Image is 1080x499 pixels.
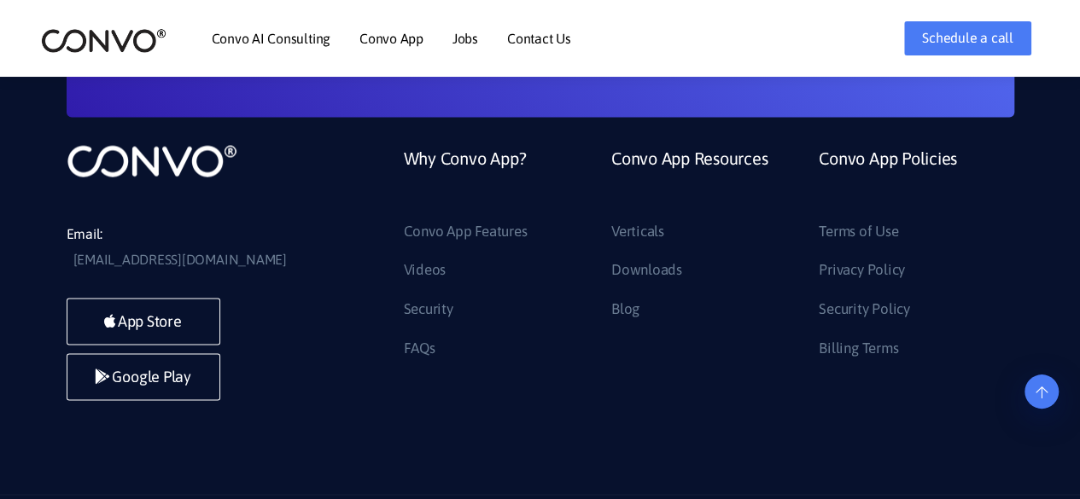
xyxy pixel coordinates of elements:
a: Convo AI Consulting [212,32,330,45]
a: Privacy Policy [819,256,905,283]
a: Convo App Policies [819,142,957,217]
a: Contact Us [507,32,571,45]
img: logo_2.png [41,27,166,54]
li: Email: [67,221,323,272]
a: App Store [67,298,220,345]
a: Terms of Use [819,218,898,245]
a: Security Policy [819,295,909,322]
a: FAQs [404,334,435,362]
a: Schedule a call [904,21,1030,55]
a: Convo App Resources [611,142,768,217]
a: Blog [611,295,639,322]
a: Google Play [67,353,220,400]
img: logo_not_found [67,142,237,178]
div: Footer [391,142,1014,373]
a: Billing Terms [819,334,898,362]
a: Videos [404,256,447,283]
a: Verticals [611,218,664,245]
a: Convo App Features [404,218,528,245]
a: Jobs [452,32,478,45]
a: Downloads [611,256,682,283]
a: Convo App [359,32,423,45]
a: Security [404,295,453,322]
a: [EMAIL_ADDRESS][DOMAIN_NAME] [73,247,287,272]
a: Why Convo App? [404,142,527,217]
